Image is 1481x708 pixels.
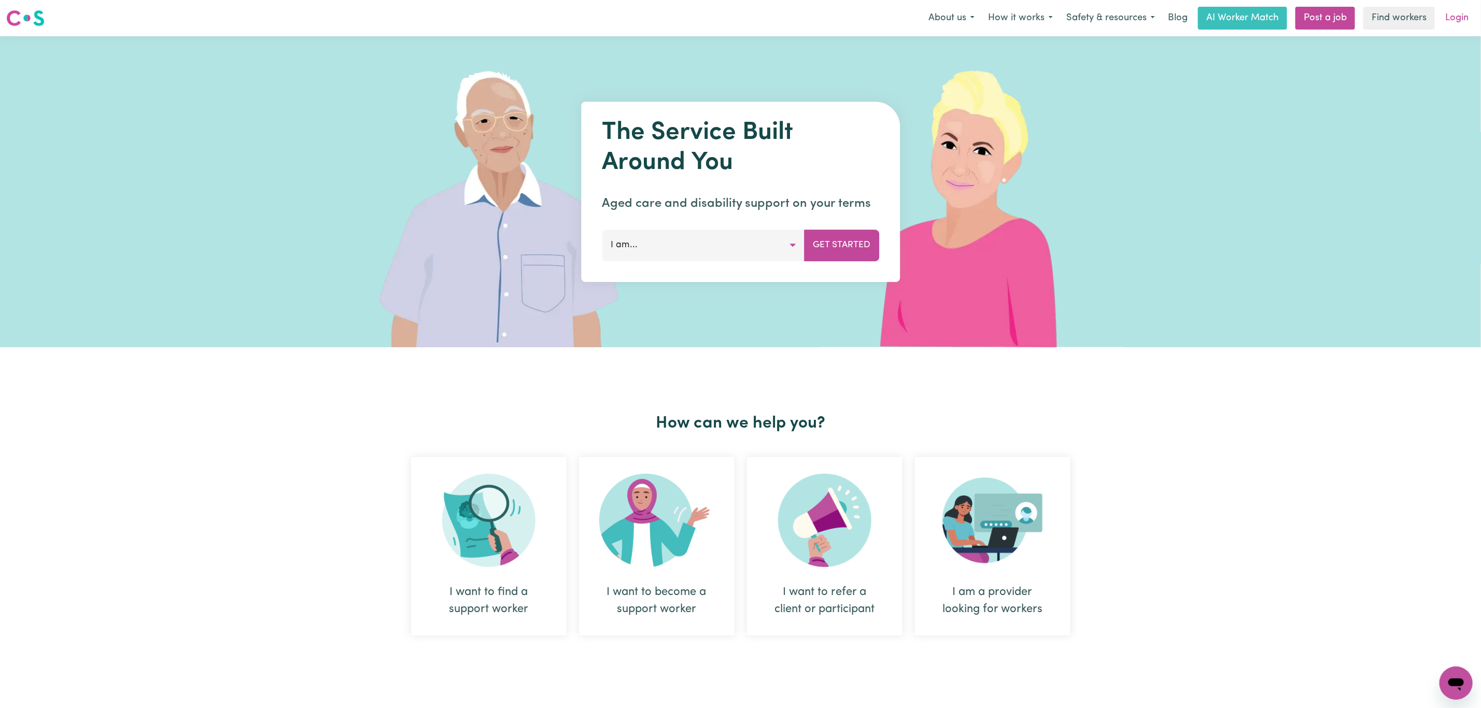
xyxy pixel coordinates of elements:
[1162,7,1194,30] a: Blog
[747,457,902,635] div: I want to refer a client or participant
[1363,7,1435,30] a: Find workers
[942,474,1043,567] img: Provider
[778,474,871,567] img: Refer
[922,7,981,29] button: About us
[981,7,1060,29] button: How it works
[6,6,45,30] a: Careseekers logo
[1060,7,1162,29] button: Safety & resources
[405,414,1077,433] h2: How can we help you?
[1439,7,1475,30] a: Login
[604,584,710,618] div: I want to become a support worker
[602,230,805,261] button: I am...
[772,584,878,618] div: I want to refer a client or participant
[436,584,542,618] div: I want to find a support worker
[411,457,567,635] div: I want to find a support worker
[1440,667,1473,700] iframe: Button to launch messaging window, conversation in progress
[804,230,879,261] button: Get Started
[442,474,535,567] img: Search
[599,474,714,567] img: Become Worker
[6,9,45,27] img: Careseekers logo
[940,584,1046,618] div: I am a provider looking for workers
[1198,7,1287,30] a: AI Worker Match
[579,457,735,635] div: I want to become a support worker
[602,194,879,213] p: Aged care and disability support on your terms
[602,118,879,178] h1: The Service Built Around You
[915,457,1070,635] div: I am a provider looking for workers
[1295,7,1355,30] a: Post a job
